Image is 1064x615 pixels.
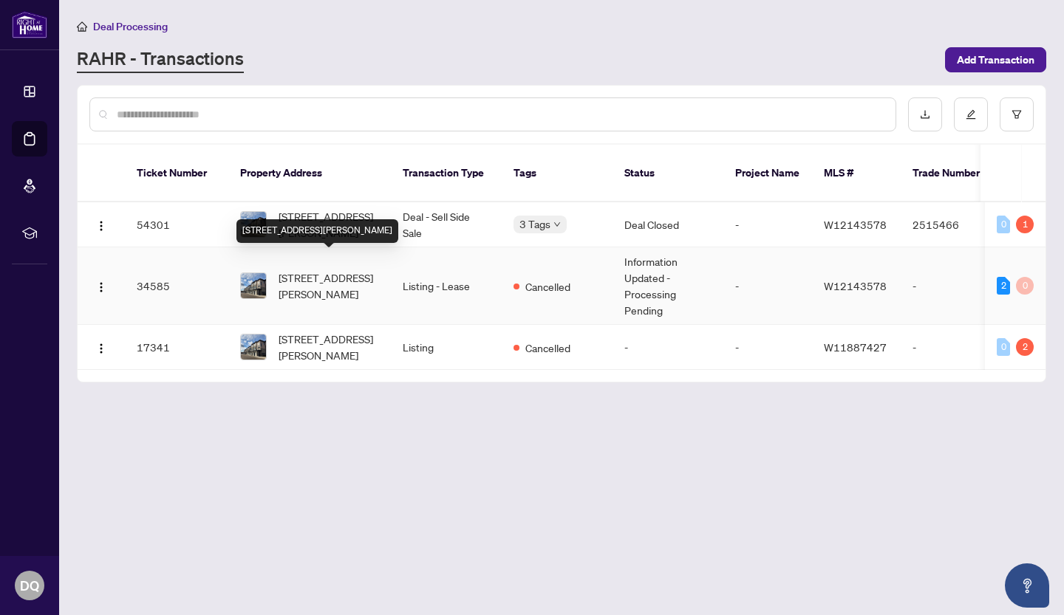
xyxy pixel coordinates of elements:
[20,575,39,596] span: DQ
[77,21,87,32] span: home
[228,145,391,202] th: Property Address
[241,273,266,298] img: thumbnail-img
[824,218,887,231] span: W12143578
[1000,97,1034,131] button: filter
[954,97,988,131] button: edit
[125,202,228,247] td: 54301
[997,338,1010,356] div: 0
[723,145,812,202] th: Project Name
[95,220,107,232] img: Logo
[997,216,1010,233] div: 0
[901,325,1004,370] td: -
[279,269,379,302] span: [STREET_ADDRESS][PERSON_NAME]
[95,343,107,354] img: Logo
[89,274,113,298] button: Logo
[723,325,812,370] td: -
[241,334,266,360] img: thumbnail-img
[519,216,550,233] span: 3 Tags
[613,145,723,202] th: Status
[279,208,379,241] span: [STREET_ADDRESS][PERSON_NAME]
[613,202,723,247] td: Deal Closed
[12,11,47,38] img: logo
[391,202,502,247] td: Deal - Sell Side Sale
[824,279,887,292] span: W12143578
[391,325,502,370] td: Listing
[89,335,113,359] button: Logo
[901,202,1004,247] td: 2515466
[89,213,113,236] button: Logo
[1016,277,1034,295] div: 0
[966,109,976,120] span: edit
[908,97,942,131] button: download
[525,278,570,295] span: Cancelled
[241,212,266,237] img: thumbnail-img
[723,202,812,247] td: -
[1016,216,1034,233] div: 1
[723,247,812,325] td: -
[77,47,244,73] a: RAHR - Transactions
[920,109,930,120] span: download
[613,325,723,370] td: -
[236,219,398,243] div: [STREET_ADDRESS][PERSON_NAME]
[525,340,570,356] span: Cancelled
[391,145,502,202] th: Transaction Type
[901,145,1004,202] th: Trade Number
[812,145,901,202] th: MLS #
[1012,109,1022,120] span: filter
[957,48,1034,72] span: Add Transaction
[824,340,887,354] span: W11887427
[391,247,502,325] td: Listing - Lease
[279,331,379,363] span: [STREET_ADDRESS][PERSON_NAME]
[901,247,1004,325] td: -
[613,247,723,325] td: Information Updated - Processing Pending
[125,325,228,370] td: 17341
[93,20,168,33] span: Deal Processing
[125,247,228,325] td: 34585
[553,221,561,228] span: down
[945,47,1046,72] button: Add Transaction
[125,145,228,202] th: Ticket Number
[1016,338,1034,356] div: 2
[95,281,107,293] img: Logo
[997,277,1010,295] div: 2
[502,145,613,202] th: Tags
[1005,563,1049,608] button: Open asap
